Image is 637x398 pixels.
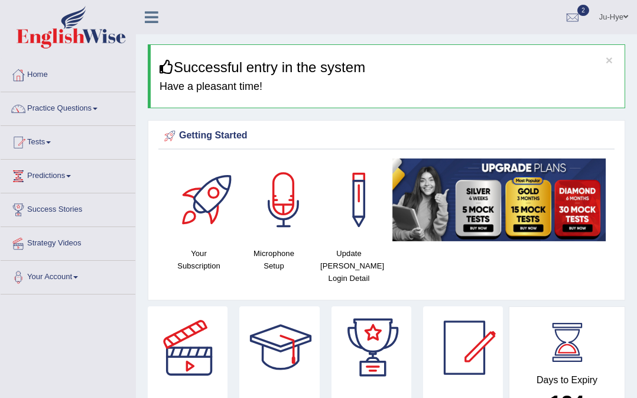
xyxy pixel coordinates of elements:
[1,59,135,88] a: Home
[1,193,135,223] a: Success Stories
[160,81,616,93] h4: Have a pleasant time!
[167,247,230,272] h4: Your Subscription
[1,126,135,156] a: Tests
[242,247,305,272] h4: Microphone Setup
[1,160,135,189] a: Predictions
[577,5,589,16] span: 2
[1,92,135,122] a: Practice Questions
[606,54,613,66] button: ×
[1,261,135,290] a: Your Account
[161,127,612,145] div: Getting Started
[522,375,612,386] h4: Days to Expiry
[392,158,606,241] img: small5.jpg
[160,60,616,75] h3: Successful entry in the system
[317,247,381,284] h4: Update [PERSON_NAME] Login Detail
[1,227,135,257] a: Strategy Videos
